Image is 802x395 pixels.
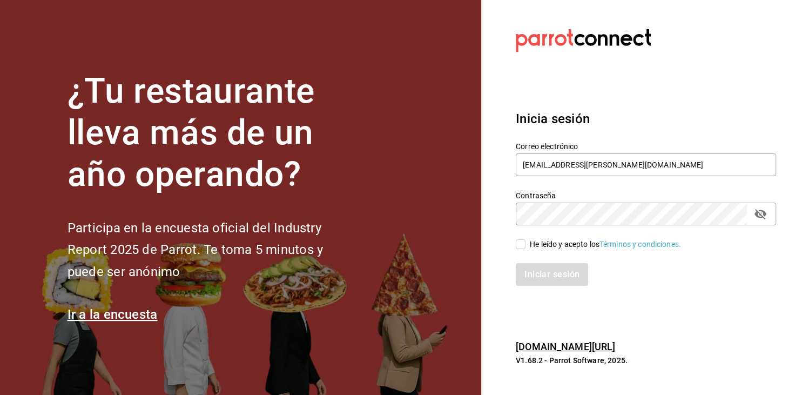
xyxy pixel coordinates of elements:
[68,217,359,283] h2: Participa en la encuesta oficial del Industry Report 2025 de Parrot. Te toma 5 minutos y puede se...
[516,143,776,150] label: Correo electrónico
[599,240,681,249] a: Términos y condiciones.
[751,205,770,223] button: passwordField
[68,71,359,195] h1: ¿Tu restaurante lleva más de un año operando?
[516,109,776,129] h3: Inicia sesión
[516,341,615,352] a: [DOMAIN_NAME][URL]
[68,307,158,322] a: Ir a la encuesta
[516,192,776,199] label: Contraseña
[516,153,776,176] input: Ingresa tu correo electrónico
[530,239,681,250] div: He leído y acepto los
[516,355,776,366] p: V1.68.2 - Parrot Software, 2025.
